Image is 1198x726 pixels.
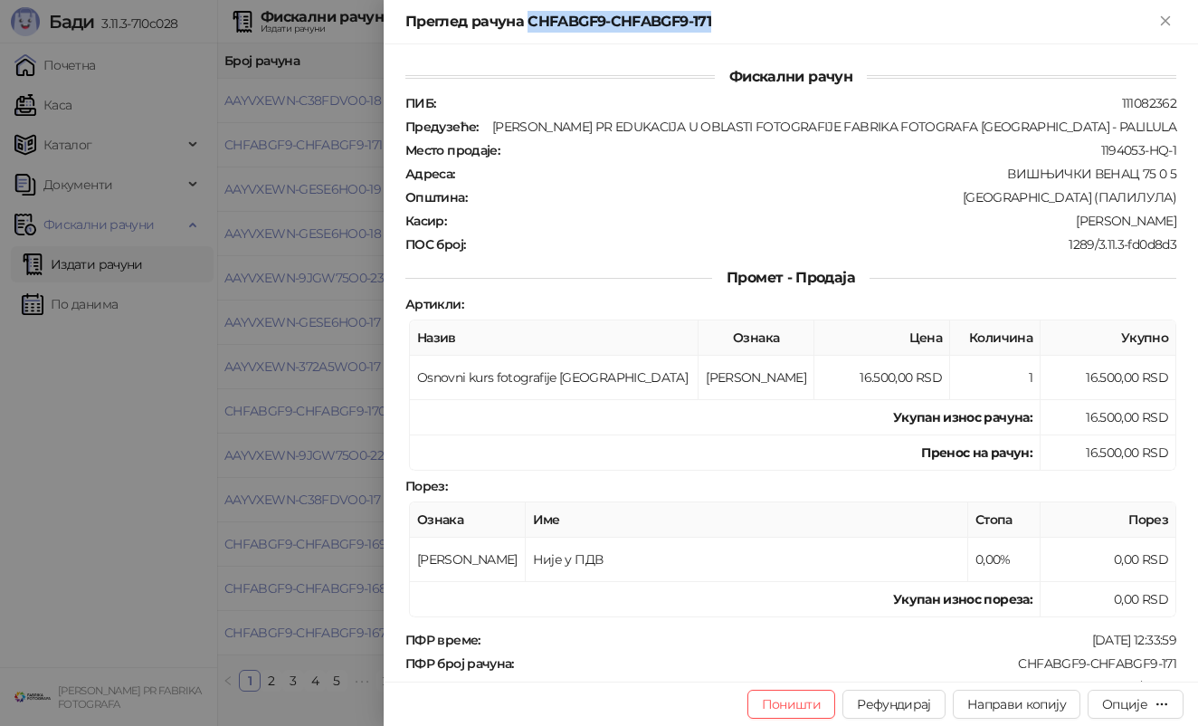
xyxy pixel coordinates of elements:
[405,679,497,695] strong: Бројач рачуна :
[967,696,1066,712] span: Направи копију
[712,269,870,286] span: Промет - Продаја
[405,632,480,648] strong: ПФР време :
[467,236,1178,253] div: 1289/3.11.3-fd0d8d3
[457,166,1178,182] div: ВИШЊИЧКИ ВЕНАЦ 75 0 5
[405,213,446,229] strong: Касир :
[950,320,1041,356] th: Количина
[516,655,1178,672] div: CHFABGF9-CHFABGF9-171
[1088,690,1184,719] button: Опције
[410,356,699,400] td: Osnovni kurs fotografije [GEOGRAPHIC_DATA]
[1102,696,1147,712] div: Опције
[501,142,1178,158] div: 1194053-HQ-1
[469,189,1178,205] div: [GEOGRAPHIC_DATA] (ПАЛИЛУЛА)
[893,409,1032,425] strong: Укупан износ рачуна :
[499,679,1178,695] div: 169/171ПП
[1041,356,1176,400] td: 16.500,00 RSD
[1041,582,1176,617] td: 0,00 RSD
[699,320,814,356] th: Ознака
[921,444,1032,461] strong: Пренос на рачун :
[410,538,526,582] td: [PERSON_NAME]
[526,502,968,538] th: Име
[482,632,1178,648] div: [DATE] 12:33:59
[1041,435,1176,471] td: 16.500,00 RSD
[405,166,455,182] strong: Адреса :
[410,320,699,356] th: Назив
[448,213,1178,229] div: [PERSON_NAME]
[814,320,950,356] th: Цена
[1041,400,1176,435] td: 16.500,00 RSD
[405,296,463,312] strong: Артикли :
[526,538,968,582] td: Није у ПДВ
[747,690,836,719] button: Поништи
[968,502,1041,538] th: Стопа
[405,655,514,672] strong: ПФР број рачуна :
[410,502,526,538] th: Ознака
[405,189,467,205] strong: Општина :
[405,142,499,158] strong: Место продаје :
[405,11,1155,33] div: Преглед рачуна CHFABGF9-CHFABGF9-171
[715,68,867,85] span: Фискални рачун
[950,356,1041,400] td: 1
[1041,320,1176,356] th: Укупно
[405,95,435,111] strong: ПИБ :
[699,356,814,400] td: [PERSON_NAME]
[953,690,1080,719] button: Направи копију
[405,119,479,135] strong: Предузеће :
[1041,502,1176,538] th: Порез
[893,591,1032,607] strong: Укупан износ пореза:
[405,236,465,253] strong: ПОС број :
[814,356,950,400] td: 16.500,00 RSD
[437,95,1178,111] div: 111082362
[1041,538,1176,582] td: 0,00 RSD
[405,478,447,494] strong: Порез :
[480,119,1178,135] div: [PERSON_NAME] PR EDUKACIJA U OBLASTI FOTOGRAFIJE FABRIKA FOTOGRAFA [GEOGRAPHIC_DATA] - PALILULA
[968,538,1041,582] td: 0,00%
[842,690,946,719] button: Рефундирај
[1155,11,1176,33] button: Close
